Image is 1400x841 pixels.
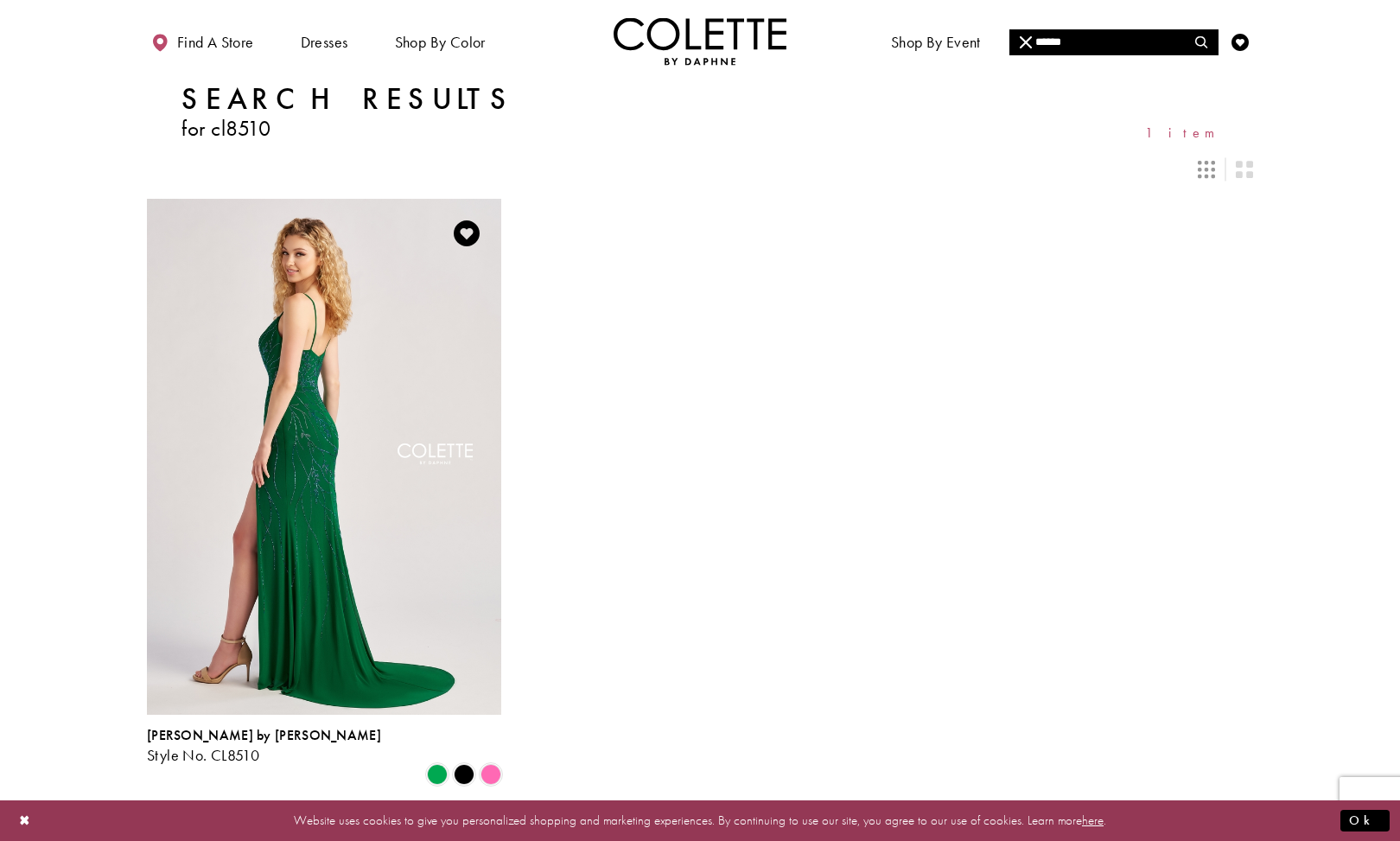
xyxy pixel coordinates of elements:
span: 1 item [1145,125,1219,140]
p: Website uses cookies to give you personalized shopping and marketing experiences. By continuing t... [124,809,1276,832]
h1: Search Results [181,82,514,117]
span: [PERSON_NAME] by [PERSON_NAME] [147,726,381,744]
span: Dresses [296,17,353,65]
div: Product List [147,199,1253,784]
span: Style No. CL8510 [147,745,259,765]
a: Visit Colette by Daphne Style No. CL8510 Page [147,199,501,714]
a: Meet the designer [1023,17,1151,65]
a: Visit Home Page [614,17,786,65]
span: Shop by color [395,34,486,51]
span: Dresses [301,34,348,51]
span: Shop By Event [891,34,981,51]
button: Close Dialog [10,806,40,836]
i: Emerald [427,764,448,785]
a: here [1082,812,1104,829]
span: Shop By Event [887,17,985,65]
div: Search form [1009,29,1219,55]
img: Colette by Daphne [614,17,786,65]
a: Add to Wishlist [449,215,485,252]
i: Pink [480,764,501,785]
i: Black [454,764,474,785]
div: Colette by Daphne Style No. CL8510 [147,728,381,764]
a: Check Wishlist [1227,17,1253,65]
div: Layout Controls [137,150,1263,188]
span: Switch layout to 2 columns [1236,161,1253,178]
button: Submit Dialog [1340,810,1390,831]
button: Close Search [1009,29,1043,55]
span: Switch layout to 3 columns [1198,161,1215,178]
button: Submit Search [1184,29,1218,55]
input: Search [1009,29,1218,55]
a: Find a store [147,17,258,65]
a: Toggle search [1189,17,1215,65]
span: Shop by color [391,17,490,65]
span: Find a store [177,34,254,51]
h3: for cl8510 [181,117,514,140]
